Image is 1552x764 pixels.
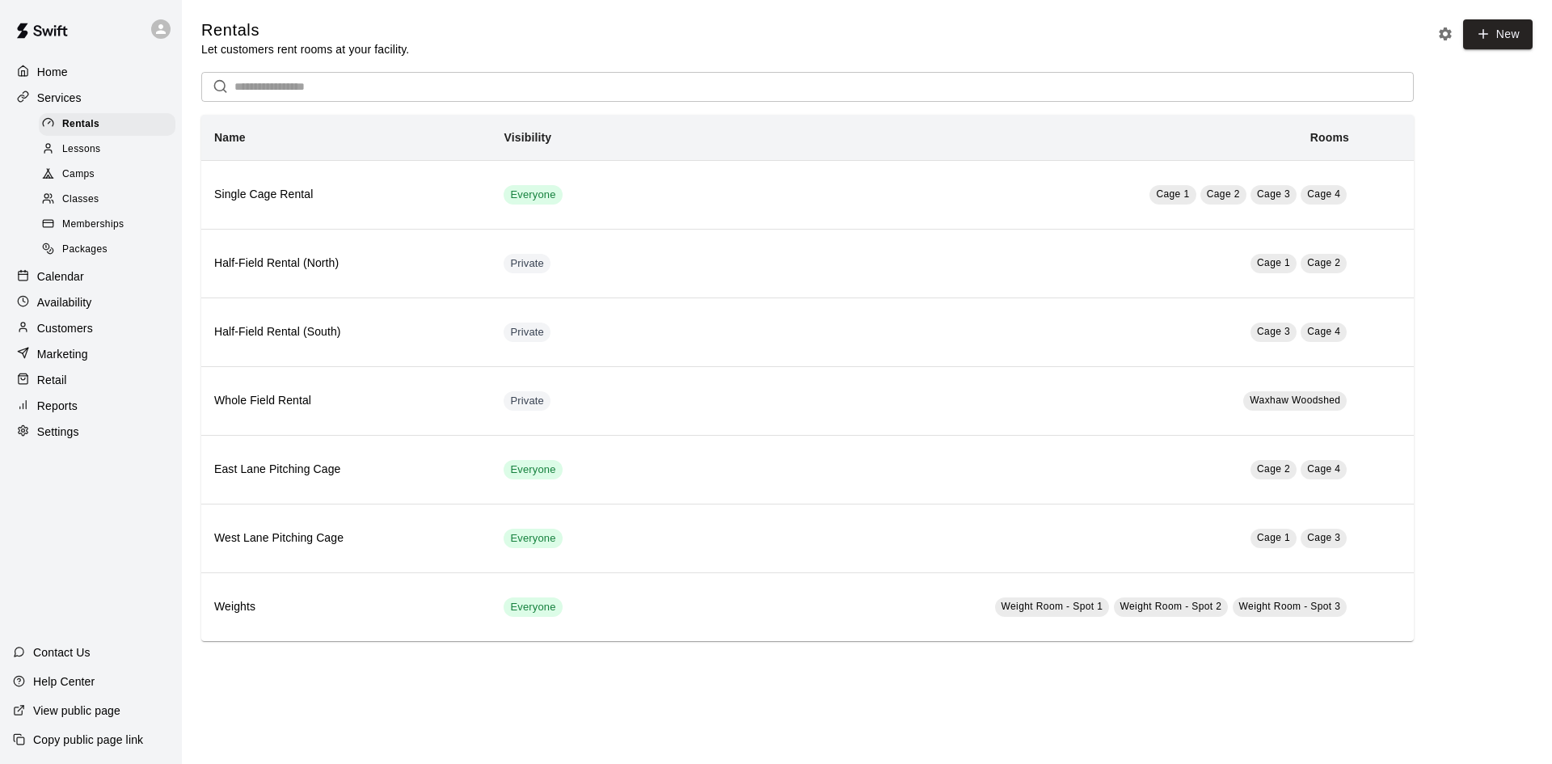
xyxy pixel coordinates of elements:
p: Customers [37,320,93,336]
p: Home [37,64,68,80]
div: This service is visible to all of your customers [504,597,562,617]
a: Reports [13,394,169,418]
h6: Half-Field Rental (South) [214,323,478,341]
div: This service is hidden, and can only be accessed via a direct link [504,254,550,273]
span: Cage 4 [1307,188,1340,200]
div: Camps [39,163,175,186]
span: Cage 3 [1257,326,1290,337]
span: Cage 3 [1257,188,1290,200]
p: Calendar [37,268,84,285]
span: Cage 1 [1257,257,1290,268]
span: Lessons [62,141,101,158]
h6: East Lane Pitching Cage [214,461,478,479]
a: Settings [13,420,169,444]
h6: West Lane Pitching Cage [214,530,478,547]
p: Retail [37,372,67,388]
span: Weight Room - Spot 2 [1120,601,1222,612]
p: Settings [37,424,79,440]
span: Cage 1 [1156,188,1189,200]
span: Private [504,256,550,272]
a: Home [13,60,169,84]
b: Name [214,131,246,144]
div: This service is hidden, and can only be accessed via a direct link [504,391,550,411]
a: Lessons [39,137,182,162]
div: Rentals [39,113,175,136]
span: Memberships [62,217,124,233]
span: Everyone [504,462,562,478]
div: Classes [39,188,175,211]
span: Everyone [504,531,562,547]
span: Weight Room - Spot 3 [1239,601,1341,612]
a: Retail [13,368,169,392]
h6: Half-Field Rental (North) [214,255,478,272]
a: Availability [13,290,169,314]
a: Calendar [13,264,169,289]
div: This service is visible to all of your customers [504,185,562,205]
p: Help Center [33,673,95,690]
p: View public page [33,703,120,719]
span: Packages [62,242,108,258]
div: Lessons [39,138,175,161]
span: Everyone [504,188,562,203]
span: Camps [62,167,95,183]
a: Camps [39,163,182,188]
div: This service is visible to all of your customers [504,460,562,479]
span: Weight Room - Spot 1 [1002,601,1103,612]
span: Classes [62,192,99,208]
span: Private [504,394,550,409]
h6: Single Cage Rental [214,186,478,204]
p: Reports [37,398,78,414]
p: Copy public page link [33,732,143,748]
p: Let customers rent rooms at your facility. [201,41,409,57]
a: Packages [39,238,182,263]
h6: Weights [214,598,478,616]
span: Cage 1 [1257,532,1290,543]
table: simple table [201,115,1414,641]
span: Private [504,325,550,340]
a: Marketing [13,342,169,366]
button: Rental settings [1433,22,1457,46]
a: Services [13,86,169,110]
div: Memberships [39,213,175,236]
span: Cage 2 [1307,257,1340,268]
span: Cage 4 [1307,326,1340,337]
span: Cage 4 [1307,463,1340,475]
a: Rentals [39,112,182,137]
p: Services [37,90,82,106]
span: Rentals [62,116,99,133]
p: Contact Us [33,644,91,661]
b: Rooms [1310,131,1349,144]
a: New [1463,19,1533,49]
b: Visibility [504,131,551,144]
span: Cage 3 [1307,532,1340,543]
div: This service is visible to all of your customers [504,529,562,548]
p: Availability [37,294,92,310]
h6: Whole Field Rental [214,392,478,410]
span: Cage 2 [1207,188,1240,200]
a: Customers [13,316,169,340]
div: This service is hidden, and can only be accessed via a direct link [504,323,550,342]
span: Everyone [504,600,562,615]
h5: Rentals [201,19,409,41]
p: Marketing [37,346,88,362]
a: Classes [39,188,182,213]
div: Packages [39,238,175,261]
span: Cage 2 [1257,463,1290,475]
a: Memberships [39,213,182,238]
span: Waxhaw Woodshed [1250,395,1340,406]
